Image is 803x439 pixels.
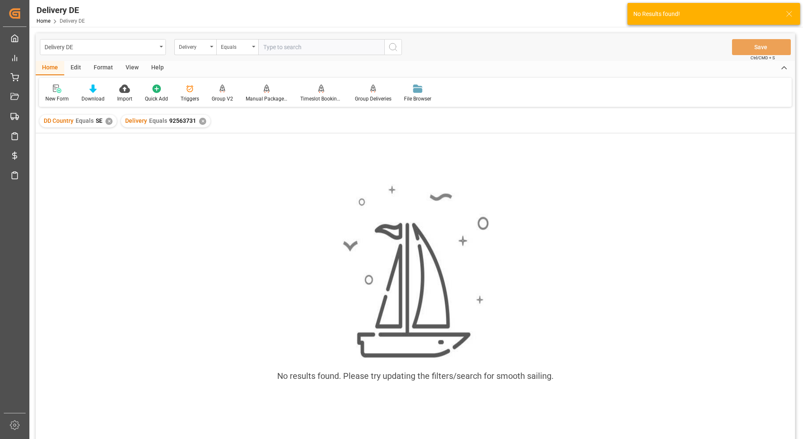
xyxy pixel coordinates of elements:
span: DD Country [44,117,73,124]
span: Equals [149,117,167,124]
div: Manual Package TypeDetermination [246,95,288,103]
div: No Results found! [633,10,778,19]
div: Delivery DE [37,4,85,16]
input: Type to search [258,39,384,55]
span: 92563731 [169,117,196,124]
div: Home [36,61,64,75]
button: open menu [40,39,166,55]
img: smooth_sailing.jpeg [342,184,489,360]
button: Save [732,39,791,55]
div: New Form [45,95,69,103]
div: Triggers [181,95,199,103]
div: Edit [64,61,87,75]
div: Equals [221,41,249,51]
button: search button [384,39,402,55]
div: No results found. Please try updating the filters/search for smooth sailing. [277,370,554,382]
div: Group V2 [212,95,233,103]
div: Timeslot Booking Report [300,95,342,103]
div: Delivery DE [45,41,157,52]
div: ✕ [199,118,206,125]
div: Format [87,61,119,75]
span: Ctrl/CMD + S [751,55,775,61]
button: open menu [216,39,258,55]
span: Delivery [125,117,147,124]
button: open menu [174,39,216,55]
div: File Browser [404,95,431,103]
div: View [119,61,145,75]
div: Quick Add [145,95,168,103]
div: Import [117,95,132,103]
div: Help [145,61,170,75]
span: SE [96,117,102,124]
div: Download [81,95,105,103]
a: Home [37,18,50,24]
span: Equals [76,117,94,124]
div: Delivery [179,41,207,51]
div: Group Deliveries [355,95,391,103]
div: ✕ [105,118,113,125]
